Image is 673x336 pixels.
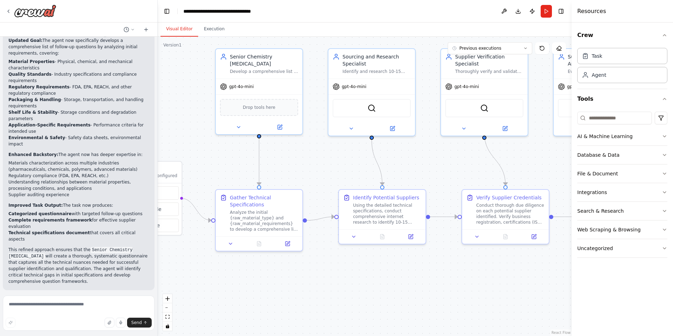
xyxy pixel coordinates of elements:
nav: breadcrumb [183,8,263,15]
strong: Categorized questionnaire [8,211,71,216]
div: Gather Technical Specifications [230,194,298,208]
img: SerperDevTool [480,104,489,112]
li: - Performance criteria for intended use [8,122,149,135]
button: Open in side panel [260,123,300,131]
button: Send [127,318,152,328]
div: Supplier Qualification Analyst [568,53,636,67]
div: Agent [592,71,606,79]
div: Web Scraping & Browsing [577,226,641,233]
li: with targeted follow-up questions [8,211,149,217]
h4: Resources [577,7,606,15]
button: Hide left sidebar [162,6,172,16]
button: Previous executions [448,42,532,54]
strong: Material Properties [8,59,55,64]
g: Edge from bdca4452-c256-4613-a7ee-c5a245de1369 to 81072611-d011-41ed-8015-162edab0bc4d [481,133,509,185]
button: Web Scraping & Browsing [577,220,667,239]
button: Visual Editor [161,22,198,37]
g: Edge from 81072611-d011-41ed-8015-162edab0bc4d to c64b3a40-de3e-4a59-80ef-ffd5aaf38aee [553,213,581,220]
li: Understanding relationships between material properties, processing conditions, and applications [8,179,149,192]
button: Click to speak your automation idea [116,318,126,328]
div: Senior Chemistry [MEDICAL_DATA] [230,53,298,67]
div: Identify Potential Suppliers [353,194,419,201]
div: Task [592,52,602,60]
code: Senior Chemistry [MEDICAL_DATA] [8,247,132,260]
button: Crew [577,25,667,45]
button: AI & Machine Learning [577,127,667,145]
button: Open in side panel [522,232,546,241]
div: Using the detailed technical specifications, conduct comprehensive internet research to identify ... [353,203,421,225]
li: Materials characterization across multiple industries (pharmaceuticals, chemicals, polymers, adva... [8,160,149,173]
div: Sourcing and Research SpecialistIdentify and research 10-15 potential suppliers for {raw_material... [328,48,416,136]
div: Verify Supplier CredentialsConduct thorough due diligence on each potential supplier identified. ... [461,189,549,244]
button: File & Document [577,164,667,183]
button: toggle interactivity [163,322,172,331]
button: Open in side panel [372,124,412,133]
button: Improve this prompt [6,318,15,328]
span: gpt-4o-mini [567,84,592,89]
strong: Updated Goal: [8,38,43,43]
div: Search & Research [577,207,624,214]
div: Develop a comprehensive list of follow-up questions by analyzing the initial {raw_material_type} ... [230,69,298,74]
div: Supplier Verification Specialist [455,53,523,67]
div: Thoroughly verify and validate the credentials, certifications, financial stability, and reputati... [455,69,523,74]
div: Crew [577,45,667,89]
button: Open in side panel [398,232,423,241]
button: Start a new chat [140,25,152,34]
button: Switch to previous chat [121,25,138,34]
div: Senior Chemistry [MEDICAL_DATA]Develop a comprehensive list of follow-up questions by analyzing t... [215,48,303,135]
g: Edge from 9336deb9-632a-4623-a909-c10ae9b614f4 to 47b519d6-7eb0-48e3-a8cf-80b025400e0c [256,138,263,185]
button: Upload files [105,318,114,328]
strong: Regulatory Requirements [8,85,69,89]
button: Execution [198,22,230,37]
li: - Storage conditions and degradation parameters [8,109,149,122]
div: Identify Potential SuppliersUsing the detailed technical specifications, conduct comprehensive in... [338,189,426,244]
button: No output available [491,232,521,241]
button: Tools [577,89,667,109]
div: Database & Data [577,151,619,158]
div: Sourcing and Research Specialist [342,53,411,67]
g: Edge from f97e6bf6-c23b-4e8b-a1d9-32dcad5e905a to 81072611-d011-41ed-8015-162edab0bc4d [430,213,458,220]
li: - FDA, EPA, REACH, and other regulatory compliance [8,84,149,97]
div: Supplier Verification SpecialistThoroughly verify and validate the credentials, certifications, f... [440,48,528,136]
div: Tools [577,109,667,263]
li: - Safety data sheets, environmental impact [8,135,149,147]
div: AI & Machine Learning [577,133,633,140]
g: Edge from 47b519d6-7eb0-48e3-a8cf-80b025400e0c to f97e6bf6-c23b-4e8b-a1d9-32dcad5e905a [307,213,334,224]
strong: Enhanced Backstory: [8,152,58,157]
strong: Shelf Life & Stability [8,110,58,115]
strong: Application-Specific Requirements [8,123,90,127]
button: fit view [163,312,172,322]
button: Hide right sidebar [556,6,566,16]
a: React Flow attribution [552,331,571,335]
span: Previous executions [459,45,501,51]
p: This refined approach ensures that the will create a thorough, systematic questionnaire that capt... [8,247,149,285]
button: Open in side panel [275,239,300,248]
strong: Environmental & Safety [8,135,65,140]
div: Gather Technical SpecificationsAnalyze the initial {raw_material_type} and {raw_material_requirem... [215,189,303,251]
span: Send [131,320,142,325]
div: Identify and research 10-15 potential suppliers for {raw_material_type} that meet the technical s... [342,69,411,74]
div: Integrations [577,189,607,196]
button: Database & Data [577,146,667,164]
strong: Improved Task Output: [8,203,63,208]
div: Verify Supplier Credentials [476,194,542,201]
div: TriggersNo triggers configuredScheduleManage [109,161,182,236]
li: - Industry specifications and compliance requirements [8,71,149,84]
button: Uncategorized [577,239,667,257]
div: React Flow controls [163,294,172,331]
span: gpt-4o-mini [454,84,479,89]
li: Regulatory compliance (FDA, EPA, REACH, etc.) [8,173,149,179]
li: that covers all critical aspects [8,230,149,242]
div: Uncategorized [577,245,613,252]
div: Conduct thorough due diligence on each potential supplier identified. Verify business registratio... [476,203,545,225]
p: The agent now specifically develops a comprehensive list of follow-up questions by analyzing init... [8,37,149,56]
g: Edge from triggers to 47b519d6-7eb0-48e3-a8cf-80b025400e0c [181,195,211,224]
button: zoom in [163,294,172,303]
li: for effective supplier evaluation [8,217,149,230]
li: Supplier auditing experience [8,192,149,198]
strong: Technical specifications document [8,230,90,235]
li: - Physical, chemical, and mechanical characteristics [8,58,149,71]
button: zoom out [163,303,172,312]
span: Drop tools here [243,104,276,111]
div: File & Document [577,170,618,177]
